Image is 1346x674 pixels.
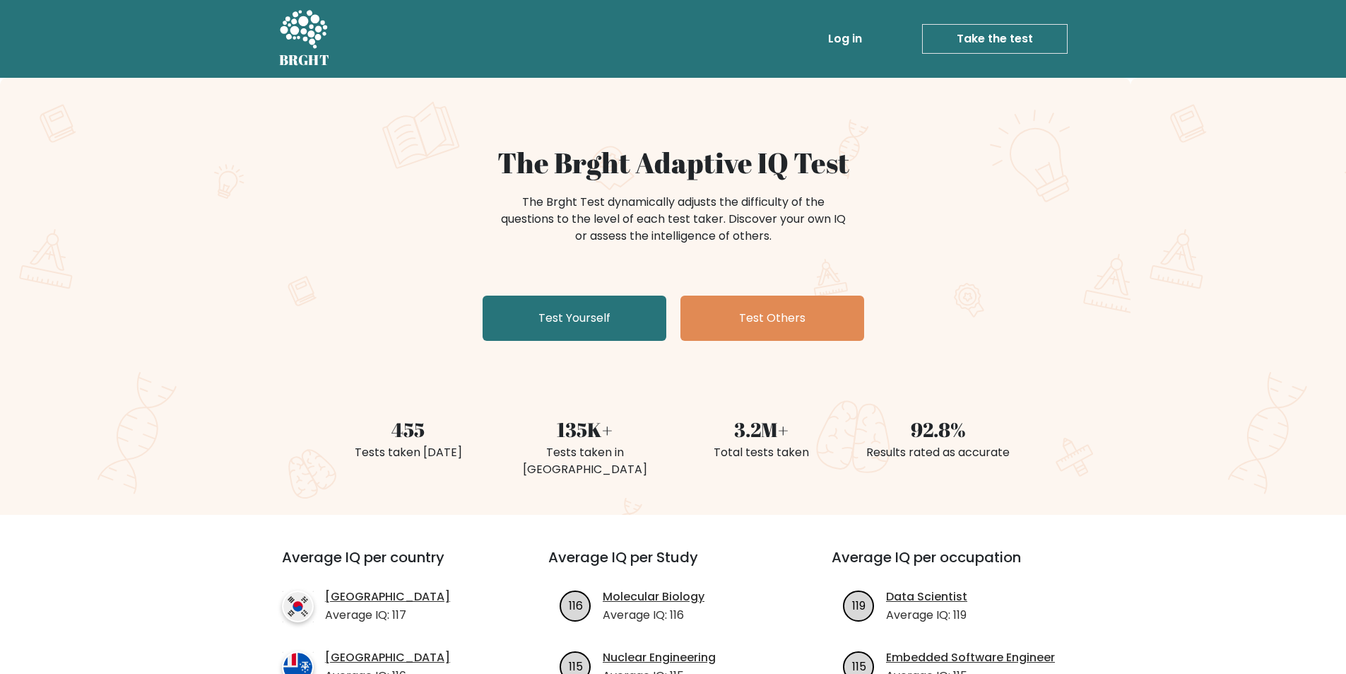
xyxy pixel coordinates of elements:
[505,444,665,478] div: Tests taken in [GEOGRAPHIC_DATA]
[325,607,450,624] p: Average IQ: 117
[282,591,314,622] img: country
[505,414,665,444] div: 135K+
[282,549,497,583] h3: Average IQ per country
[822,25,868,53] a: Log in
[497,194,850,245] div: The Brght Test dynamically adjusts the difficulty of the questions to the level of each test take...
[325,588,450,605] a: [GEOGRAPHIC_DATA]
[886,649,1055,666] a: Embedded Software Engineer
[682,414,842,444] div: 3.2M+
[329,146,1018,180] h1: The Brght Adaptive IQ Test
[858,414,1018,444] div: 92.8%
[886,607,967,624] p: Average IQ: 119
[279,6,330,72] a: BRGHT
[832,549,1081,583] h3: Average IQ per occupation
[858,444,1018,461] div: Results rated as accurate
[603,588,704,605] a: Molecular Biology
[325,649,450,666] a: [GEOGRAPHIC_DATA]
[329,444,488,461] div: Tests taken [DATE]
[852,658,866,674] text: 115
[852,597,866,613] text: 119
[548,549,798,583] h3: Average IQ per Study
[603,607,704,624] p: Average IQ: 116
[569,658,583,674] text: 115
[483,296,666,341] a: Test Yourself
[279,52,330,69] h5: BRGHT
[603,649,716,666] a: Nuclear Engineering
[329,414,488,444] div: 455
[922,24,1068,54] a: Take the test
[680,296,864,341] a: Test Others
[886,588,967,605] a: Data Scientist
[682,444,842,461] div: Total tests taken
[569,597,583,613] text: 116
